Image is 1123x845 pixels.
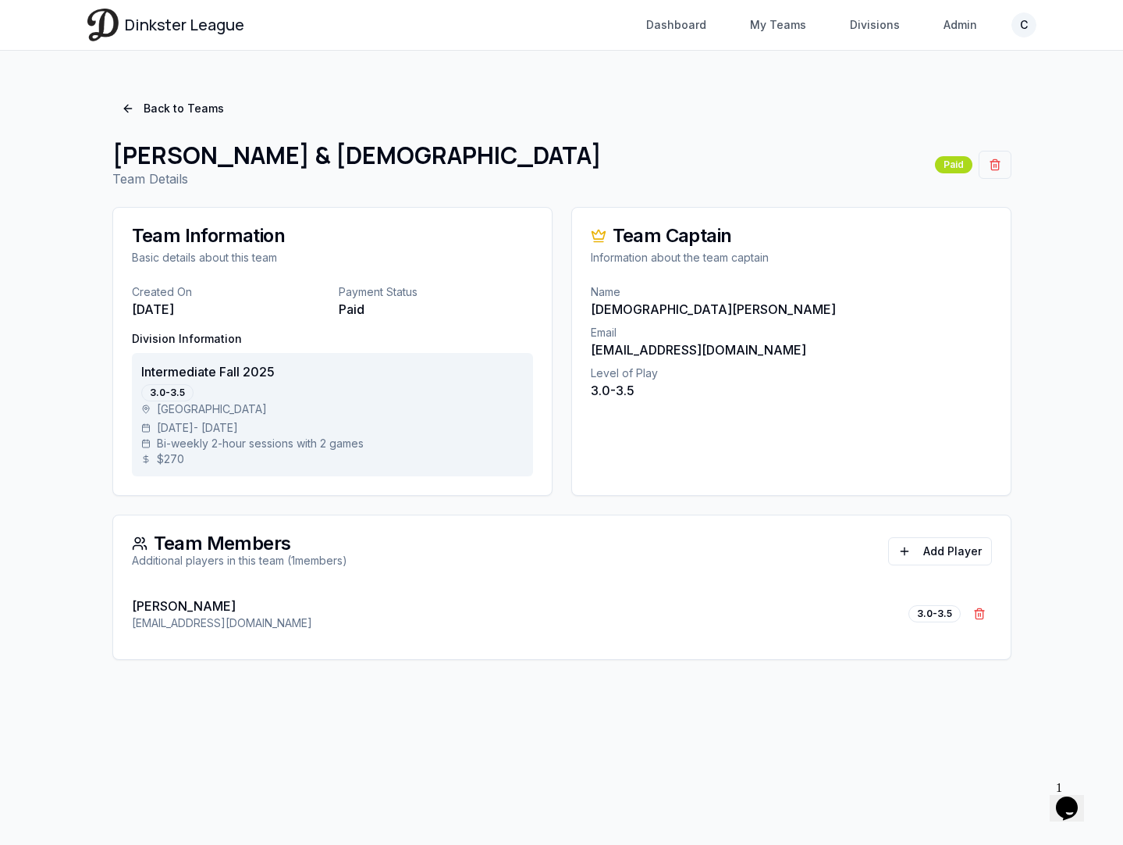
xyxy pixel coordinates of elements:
[934,11,986,39] a: Admin
[157,401,267,417] span: [GEOGRAPHIC_DATA]
[935,156,972,173] div: Paid
[112,169,602,188] p: Team Details
[840,11,909,39] a: Divisions
[132,553,347,569] div: Additional players in this team ( 1 members)
[591,226,992,245] div: Team Captain
[339,300,533,319] p: Paid
[141,451,524,467] div: $ 270
[157,436,364,451] span: Bi-weekly 2-hour sessions with 2 games
[157,420,238,436] span: [DATE] - [DATE]
[339,284,533,300] p: Payment Status
[132,226,533,245] div: Team Information
[132,331,533,347] p: Division Information
[87,9,119,41] img: Dinkster
[591,250,992,266] div: Information about the team captain
[132,534,347,553] div: Team Members
[591,365,992,381] p: Level of Play
[908,605,961,622] div: 3.0-3.5
[132,597,312,615] p: [PERSON_NAME]
[591,340,992,359] p: [EMAIL_ADDRESS][DOMAIN_NAME]
[112,141,602,169] h1: [PERSON_NAME] & [DEMOGRAPHIC_DATA]
[741,11,816,39] a: My Teams
[132,300,326,319] p: [DATE]
[125,14,244,36] span: Dinkster League
[132,615,312,631] p: [EMAIL_ADDRESS][DOMAIN_NAME]
[132,284,326,300] p: Created On
[637,11,716,39] a: Dashboard
[591,381,992,400] p: 3.0-3.5
[1050,775,1100,822] iframe: chat widget
[87,9,244,41] a: Dinkster League
[591,300,992,319] p: [DEMOGRAPHIC_DATA][PERSON_NAME]
[591,284,992,300] p: Name
[591,325,992,340] p: Email
[132,250,533,266] div: Basic details about this team
[1011,12,1036,37] button: C
[141,362,524,381] p: Intermediate Fall 2025
[888,537,992,565] button: Add Player
[112,94,233,123] a: Back to Teams
[141,384,194,401] div: 3.0-3.5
